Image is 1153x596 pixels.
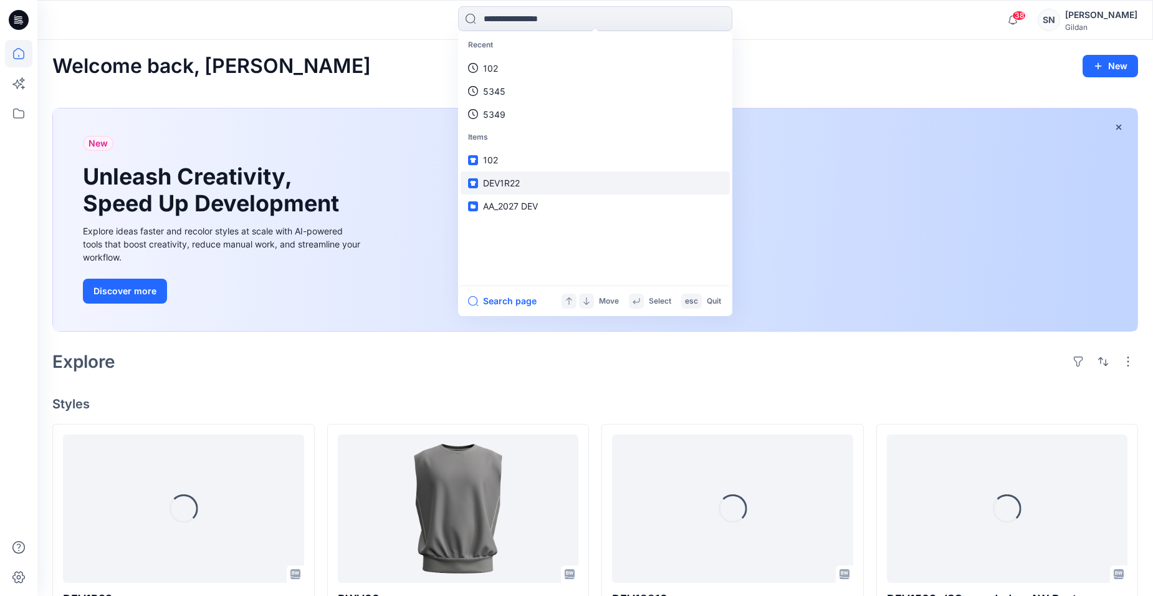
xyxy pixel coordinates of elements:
[1038,9,1060,31] div: SN
[649,295,671,308] p: Select
[52,352,115,372] h2: Explore
[707,295,721,308] p: Quit
[483,201,538,211] span: AA_2027 DEV
[483,62,498,75] p: 102
[83,279,167,304] button: Discover more
[599,295,619,308] p: Move
[685,295,698,308] p: esc
[461,171,730,195] a: DEV1R22
[483,108,505,121] p: 5349
[461,57,730,80] a: 102
[338,435,579,583] a: RWV00
[83,224,363,264] div: Explore ideas faster and recolor styles at scale with AI-powered tools that boost creativity, red...
[483,85,505,98] p: 5345
[461,148,730,171] a: 102
[468,294,537,309] button: Search page
[461,126,730,149] p: Items
[461,195,730,218] a: AA_2027 DEV
[483,155,498,165] span: 102
[83,163,345,217] h1: Unleash Creativity, Speed Up Development
[461,80,730,103] a: 5345
[461,34,730,57] p: Recent
[461,103,730,126] a: 5349
[83,279,363,304] a: Discover more
[52,55,371,78] h2: Welcome back, [PERSON_NAME]
[1065,22,1137,32] div: Gildan
[1083,55,1138,77] button: New
[52,397,1138,411] h4: Styles
[1012,11,1026,21] span: 38
[483,178,520,188] span: DEV1R22
[89,136,108,151] span: New
[1065,7,1137,22] div: [PERSON_NAME]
